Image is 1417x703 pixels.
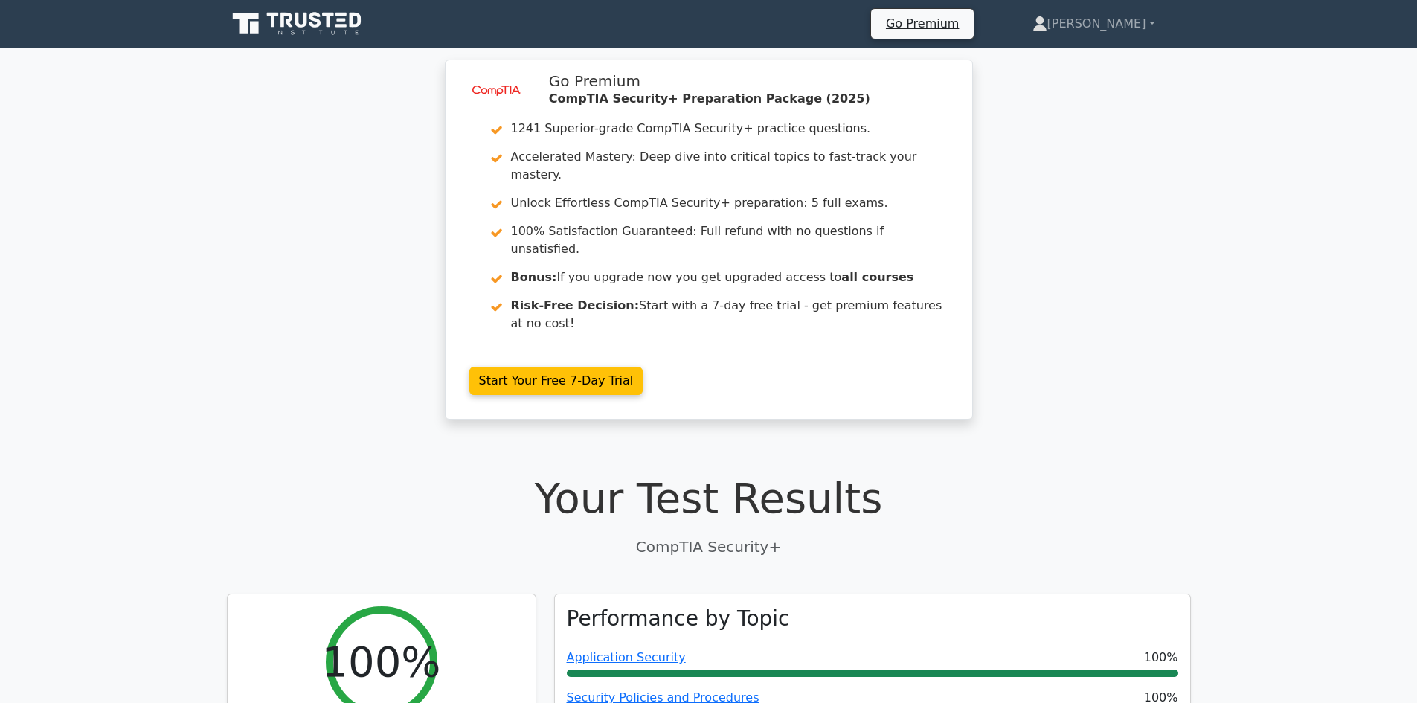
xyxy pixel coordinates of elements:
h1: Your Test Results [227,473,1191,523]
p: CompTIA Security+ [227,536,1191,558]
a: Application Security [567,650,686,664]
a: Start Your Free 7-Day Trial [469,367,643,395]
a: [PERSON_NAME] [997,9,1191,39]
h2: 100% [321,637,440,687]
span: 100% [1144,649,1178,667]
h3: Performance by Topic [567,606,790,632]
a: Go Premium [877,13,968,33]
